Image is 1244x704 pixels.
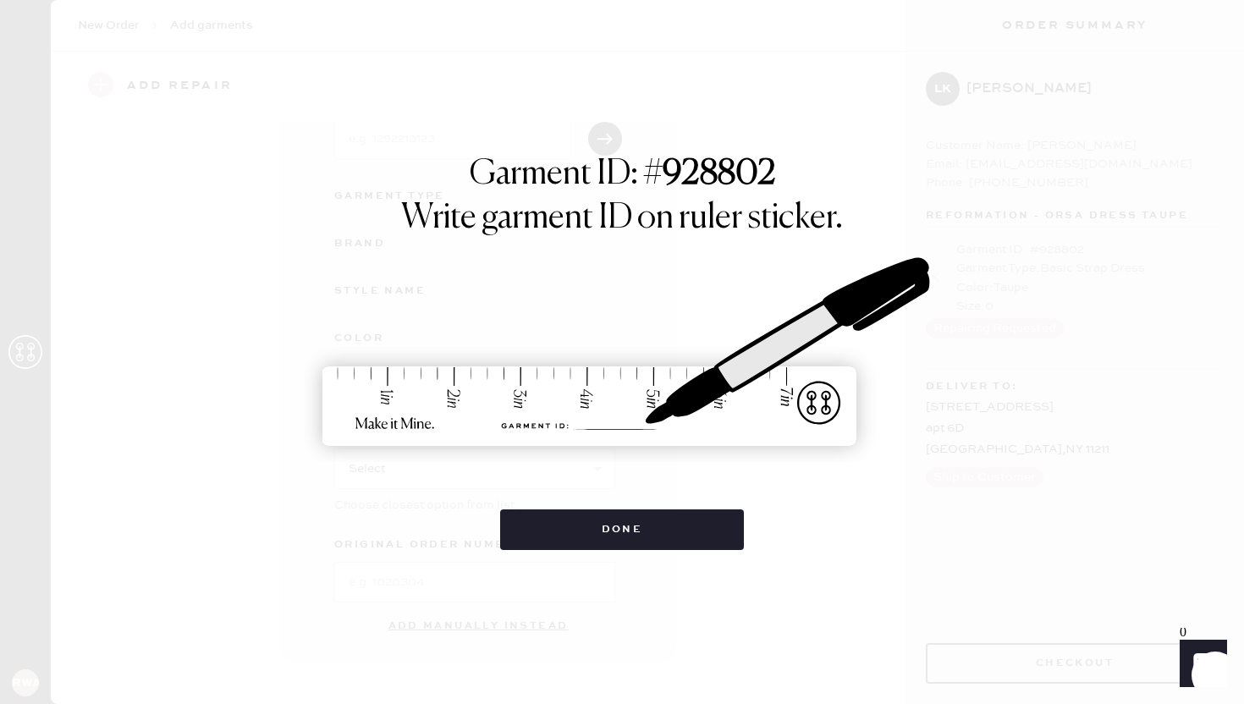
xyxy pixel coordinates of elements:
img: ruler-sticker-sharpie.svg [305,213,939,492]
h1: Garment ID: # [470,154,775,198]
button: Done [500,509,745,550]
iframe: Front Chat [1164,628,1236,701]
strong: 928802 [663,157,775,191]
h1: Write garment ID on ruler sticker. [401,198,843,239]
